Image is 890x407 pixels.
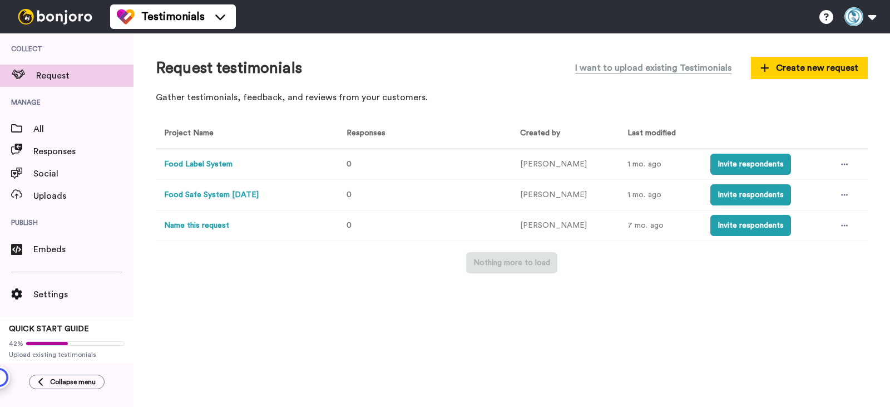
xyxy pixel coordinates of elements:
[710,184,791,205] button: Invite respondents
[156,91,868,104] p: Gather testimonials, feedback, and reviews from your customers.
[164,189,259,201] button: Food Safe System [DATE]
[347,191,352,199] span: 0
[512,180,619,210] td: [PERSON_NAME]
[567,56,740,80] button: I want to upload existing Testimonials
[156,60,302,77] h1: Request testimonials
[619,149,702,180] td: 1 mo. ago
[33,122,133,136] span: All
[29,375,105,389] button: Collapse menu
[619,180,702,210] td: 1 mo. ago
[33,167,133,180] span: Social
[13,9,97,24] img: bj-logo-header-white.svg
[36,69,133,82] span: Request
[347,160,352,168] span: 0
[33,189,133,203] span: Uploads
[164,220,229,232] button: Name this request
[117,8,135,26] img: tm-color.svg
[466,252,557,273] button: Nothing more to load
[619,119,702,149] th: Last modified
[9,350,125,359] span: Upload existing testimonials
[619,210,702,241] td: 7 mo. ago
[710,215,791,236] button: Invite respondents
[710,154,791,175] button: Invite respondents
[751,57,868,79] button: Create new request
[156,119,334,149] th: Project Name
[9,339,23,348] span: 42%
[9,325,89,333] span: QUICK START GUIDE
[141,9,205,24] span: Testimonials
[512,119,619,149] th: Created by
[575,61,731,75] span: I want to upload existing Testimonials
[33,145,133,158] span: Responses
[50,377,96,386] span: Collapse menu
[33,288,133,301] span: Settings
[760,61,858,75] span: Create new request
[512,149,619,180] td: [PERSON_NAME]
[33,243,133,256] span: Embeds
[164,159,233,170] button: Food Label System
[512,210,619,241] td: [PERSON_NAME]
[347,222,352,229] span: 0
[342,129,385,137] span: Responses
